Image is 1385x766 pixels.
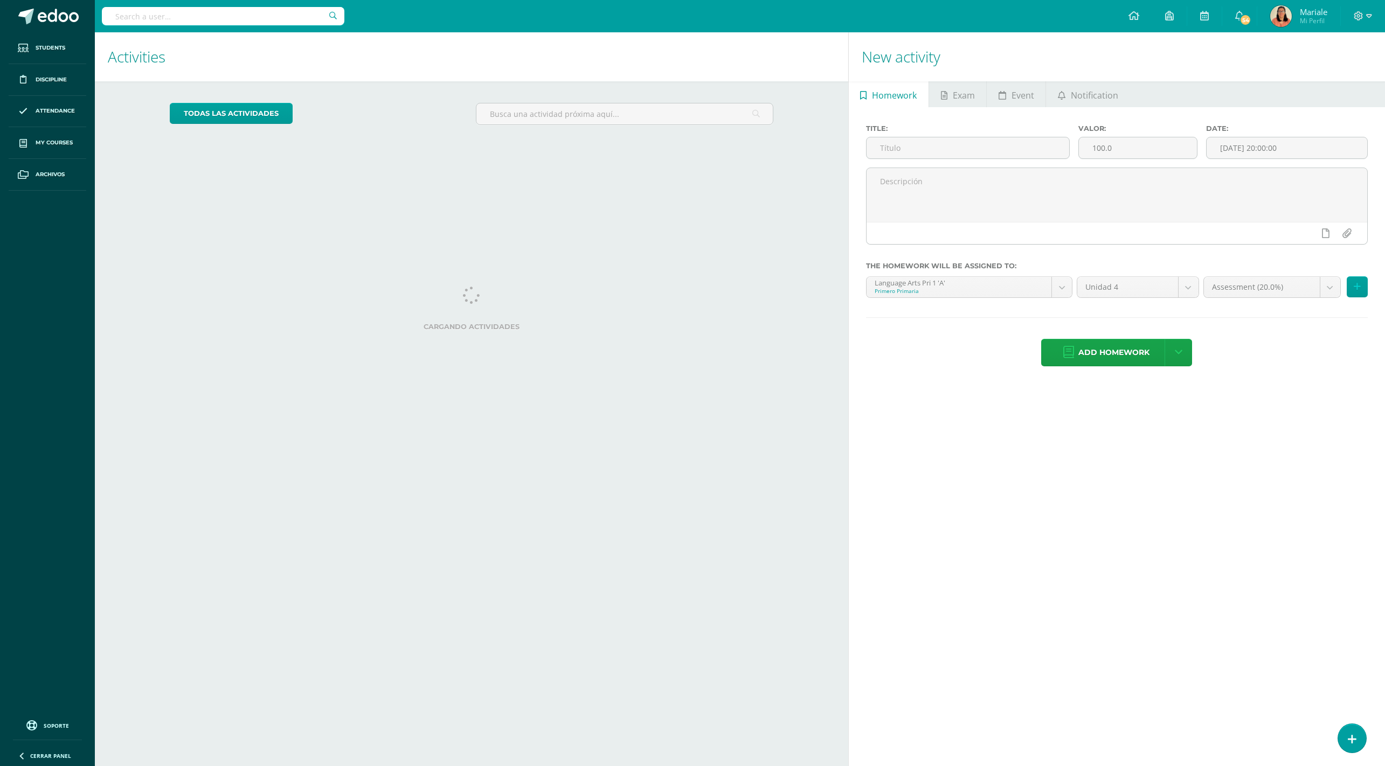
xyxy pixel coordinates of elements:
label: The homework will be assigned to: [866,262,1368,270]
span: Mariale [1300,6,1327,17]
a: Notification [1046,81,1130,107]
a: Soporte [13,718,82,732]
span: Archivos [36,170,65,179]
span: Attendance [36,107,75,115]
input: Search a user… [102,7,344,25]
div: Primero Primaria [875,287,1043,295]
input: Puntos máximos [1079,137,1197,158]
a: Language Arts Pri 1 'A'Primero Primaria [867,277,1072,297]
a: Discipline [9,64,86,96]
input: Busca una actividad próxima aquí... [476,103,773,124]
span: Homework [872,82,917,108]
span: Cerrar panel [30,752,71,760]
a: Archivos [9,159,86,191]
a: My courses [9,127,86,159]
span: Exam [953,82,975,108]
input: Título [867,137,1070,158]
label: Cargando actividades [170,323,773,331]
label: Date: [1206,124,1368,133]
span: Assessment (20.0%) [1212,277,1312,297]
input: Fecha de entrega [1207,137,1367,158]
a: Students [9,32,86,64]
a: Unidad 4 [1077,277,1199,297]
a: Event [987,81,1045,107]
a: Homework [849,81,929,107]
img: 02cf3c82186e5c509f92851003fa9c4f.png [1270,5,1292,27]
span: Notification [1071,82,1118,108]
div: Language Arts Pri 1 'A' [875,277,1043,287]
span: 54 [1239,14,1251,26]
span: Event [1012,82,1034,108]
span: Soporte [44,722,69,729]
a: Assessment (20.0%) [1204,277,1340,297]
span: Discipline [36,75,67,84]
label: Valor: [1078,124,1197,133]
label: Title: [866,124,1070,133]
a: todas las Actividades [170,103,293,124]
span: My courses [36,138,73,147]
span: Unidad 4 [1085,277,1170,297]
span: Students [36,44,65,52]
a: Exam [929,81,986,107]
span: Mi Perfil [1300,16,1327,25]
h1: Activities [108,32,835,81]
span: Add homework [1078,339,1149,366]
a: Attendance [9,96,86,128]
h1: New activity [862,32,1372,81]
